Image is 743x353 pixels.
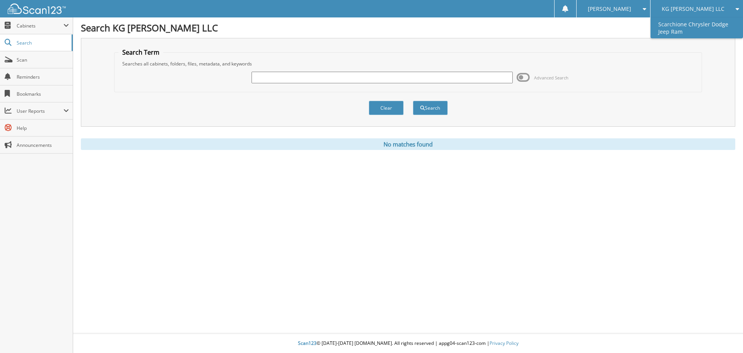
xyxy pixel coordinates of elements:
a: Privacy Policy [490,340,519,346]
span: Advanced Search [534,75,568,81]
span: [PERSON_NAME] [588,7,631,11]
span: Scan123 [298,340,317,346]
span: Search [17,40,68,46]
iframe: Chat Widget [704,316,743,353]
span: KG [PERSON_NAME] LLC [662,7,724,11]
button: Search [413,101,448,115]
div: © [DATE]-[DATE] [DOMAIN_NAME]. All rights reserved | appg04-scan123-com | [73,334,743,353]
span: Help [17,125,69,131]
div: Searches all cabinets, folders, files, metadata, and keywords [118,60,698,67]
a: Scarchione Chrysler Dodge Jeep Ram [651,17,743,38]
span: Cabinets [17,22,63,29]
span: Bookmarks [17,91,69,97]
span: Reminders [17,74,69,80]
img: scan123-logo-white.svg [8,3,66,14]
span: Announcements [17,142,69,148]
span: User Reports [17,108,63,114]
div: No matches found [81,138,735,150]
legend: Search Term [118,48,163,57]
span: Scan [17,57,69,63]
h1: Search KG [PERSON_NAME] LLC [81,21,735,34]
button: Clear [369,101,404,115]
